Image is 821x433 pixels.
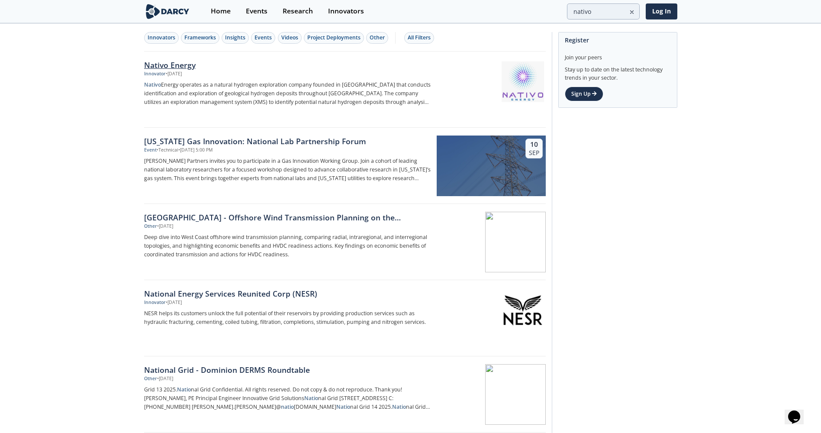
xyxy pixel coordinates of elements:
[408,34,431,42] div: All Filters
[336,403,350,410] strong: Natio
[502,289,544,332] img: National Energy Services Reunited Corp (NESR)
[366,32,388,44] button: Other
[281,403,294,410] strong: natio
[157,375,173,382] div: • [DATE]
[157,147,212,154] div: • Technical • [DATE] 5:00 PM
[251,32,275,44] button: Events
[502,61,544,103] img: Nativo Energy
[392,403,406,410] strong: Natio
[144,299,166,306] div: Innovator
[565,48,671,61] div: Join your peers
[278,32,302,44] button: Videos
[144,32,179,44] button: Innovators
[254,34,272,42] div: Events
[246,8,267,15] div: Events
[144,59,431,71] div: Nativo Energy
[144,212,431,223] div: [GEOGRAPHIC_DATA] - Offshore Wind Transmission Planning on the [GEOGRAPHIC_DATA]
[144,157,431,183] p: [PERSON_NAME] Partners invites you to participate in a Gas Innovation Working Group. Join a cohor...
[157,223,173,230] div: • [DATE]
[144,385,431,411] p: Grid 13 2025. nal Grid Confidential. All rights reserved. Do not copy & do not reproduce. Thank y...
[144,375,157,382] div: Other
[144,4,191,19] img: logo-wide.svg
[166,299,182,306] div: • [DATE]
[144,356,546,433] a: National Grid - Dominion DERMS Roundtable Other •[DATE] Grid 13 2025.National Grid Confidential. ...
[307,34,361,42] div: Project Deployments
[144,81,161,88] strong: Nativo
[177,386,191,393] strong: Natio
[144,280,546,356] a: National Energy Services Reunited Corp (NESR) Innovator •[DATE] NESR helps its customers unlock t...
[225,34,245,42] div: Insights
[166,71,182,78] div: • [DATE]
[304,394,318,402] strong: Natio
[370,34,385,42] div: Other
[148,34,175,42] div: Innovators
[283,8,313,15] div: Research
[181,32,219,44] button: Frameworks
[144,288,431,299] div: National Energy Services Reunited Corp (NESR)
[529,140,539,149] div: 10
[646,3,677,19] a: Log In
[144,147,157,154] div: Event
[529,149,539,157] div: Sep
[281,34,298,42] div: Videos
[144,136,431,147] div: [US_STATE] Gas Innovation: National Lab Partnership Forum
[211,8,231,15] div: Home
[144,223,157,230] div: Other
[144,309,431,326] p: NESR helps its customers unlock the full potential of their reservoirs by providing production se...
[565,61,671,82] div: Stay up to date on the latest technology trends in your sector.
[785,398,812,424] iframe: chat widget
[144,233,431,259] p: Deep dive into West Coast offshore wind transmission planning, comparing radial, intraregional, a...
[328,8,364,15] div: Innovators
[144,364,431,375] div: National Grid - Dominion DERMS Roundtable
[144,128,546,204] a: [US_STATE] Gas Innovation: National Lab Partnership Forum Event •Technical•[DATE] 5:00 PM [PERSON...
[222,32,249,44] button: Insights
[304,32,364,44] button: Project Deployments
[404,32,434,44] button: All Filters
[565,32,671,48] div: Register
[144,204,546,280] a: [GEOGRAPHIC_DATA] - Offshore Wind Transmission Planning on the [GEOGRAPHIC_DATA] Other •[DATE] De...
[184,34,216,42] div: Frameworks
[565,87,603,101] a: Sign Up
[144,52,546,128] a: Nativo Energy Innovator •[DATE] NativoEnergy operates as a natural hydrogen exploration company f...
[144,81,431,107] p: Energy operates as a natural hydrogen exploration company founded in [GEOGRAPHIC_DATA] that condu...
[144,71,166,78] div: Innovator
[567,3,640,19] input: Advanced Search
